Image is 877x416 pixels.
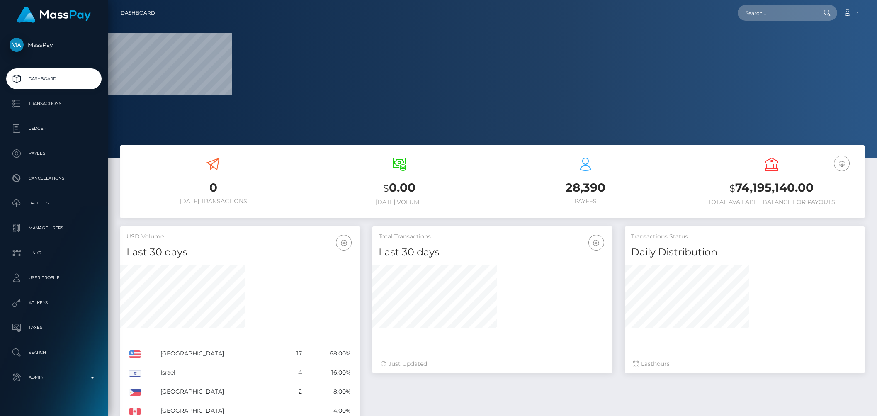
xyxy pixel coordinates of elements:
[10,297,98,309] p: API Keys
[158,344,284,363] td: [GEOGRAPHIC_DATA]
[126,245,354,260] h4: Last 30 days
[10,172,98,185] p: Cancellations
[10,371,98,384] p: Admin
[10,147,98,160] p: Payees
[158,363,284,382] td: Israel
[6,342,102,363] a: Search
[129,389,141,396] img: PH.png
[10,247,98,259] p: Links
[10,197,98,209] p: Batches
[6,268,102,288] a: User Profile
[126,180,300,196] h3: 0
[284,344,304,363] td: 17
[10,272,98,284] p: User Profile
[631,245,858,260] h4: Daily Distribution
[10,346,98,359] p: Search
[121,4,155,22] a: Dashboard
[10,222,98,234] p: Manage Users
[10,38,24,52] img: MassPay
[499,180,673,196] h3: 28,390
[129,408,141,415] img: CA.png
[313,180,486,197] h3: 0.00
[129,350,141,358] img: US.png
[381,360,604,368] div: Just Updated
[383,182,389,194] small: $
[284,363,304,382] td: 4
[6,68,102,89] a: Dashboard
[126,233,354,241] h5: USD Volume
[729,182,735,194] small: $
[6,168,102,189] a: Cancellations
[17,7,91,23] img: MassPay Logo
[305,363,354,382] td: 16.00%
[6,193,102,214] a: Batches
[6,243,102,263] a: Links
[6,218,102,238] a: Manage Users
[738,5,816,21] input: Search...
[6,317,102,338] a: Taxes
[313,199,486,206] h6: [DATE] Volume
[10,73,98,85] p: Dashboard
[10,122,98,135] p: Ledger
[685,199,858,206] h6: Total Available Balance for Payouts
[379,233,606,241] h5: Total Transactions
[158,382,284,401] td: [GEOGRAPHIC_DATA]
[129,370,141,377] img: IL.png
[631,233,858,241] h5: Transactions Status
[685,180,858,197] h3: 74,195,140.00
[6,118,102,139] a: Ledger
[10,97,98,110] p: Transactions
[633,360,856,368] div: Last hours
[499,198,673,205] h6: Payees
[6,41,102,49] span: MassPay
[379,245,606,260] h4: Last 30 days
[6,143,102,164] a: Payees
[305,382,354,401] td: 8.00%
[284,382,304,401] td: 2
[305,344,354,363] td: 68.00%
[6,367,102,388] a: Admin
[6,93,102,114] a: Transactions
[10,321,98,334] p: Taxes
[126,198,300,205] h6: [DATE] Transactions
[6,292,102,313] a: API Keys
